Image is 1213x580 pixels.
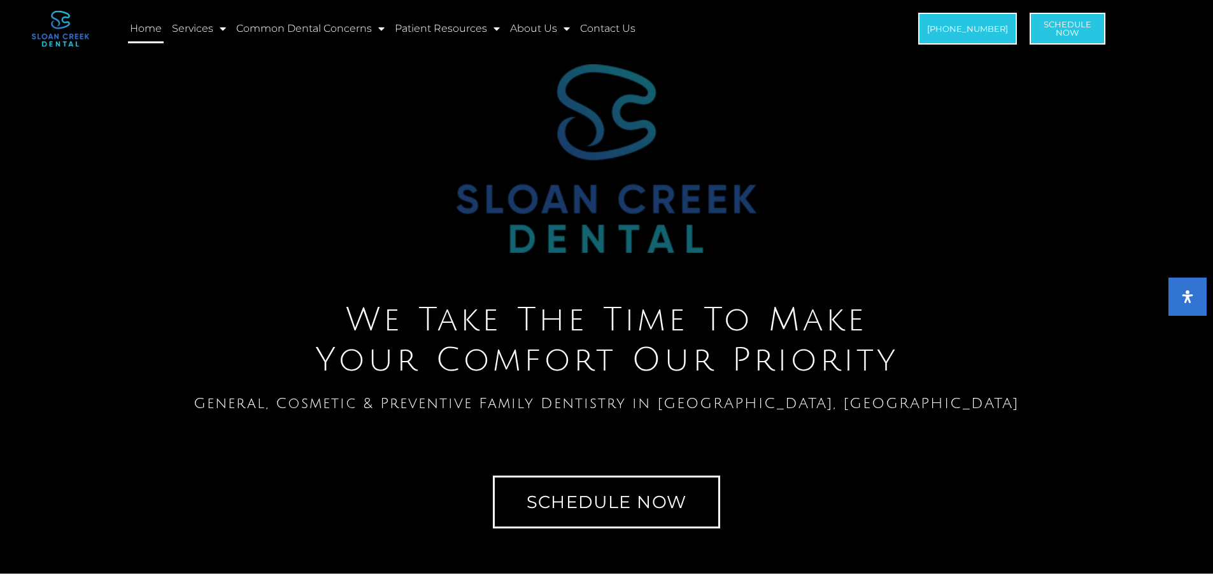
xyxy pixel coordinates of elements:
span: [PHONE_NUMBER] [927,25,1008,33]
h1: General, Cosmetic & Preventive Family Dentistry in [GEOGRAPHIC_DATA], [GEOGRAPHIC_DATA] [6,396,1207,411]
a: ScheduleNow [1030,13,1105,45]
img: logo [32,11,89,46]
span: Schedule Now [527,493,687,511]
a: Common Dental Concerns [234,14,387,43]
a: Schedule Now [493,476,721,528]
nav: Menu [128,14,835,43]
button: Open Accessibility Panel [1168,278,1207,316]
a: About Us [508,14,572,43]
img: Sloan Creek Dental Logo [457,64,756,253]
a: Services [170,14,228,43]
a: Patient Resources [393,14,502,43]
a: Contact Us [578,14,637,43]
span: Schedule Now [1044,20,1091,37]
a: [PHONE_NUMBER] [918,13,1017,45]
a: Home [128,14,164,43]
h2: We Take The Time To Make Your Comfort Our Priority [6,301,1207,380]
